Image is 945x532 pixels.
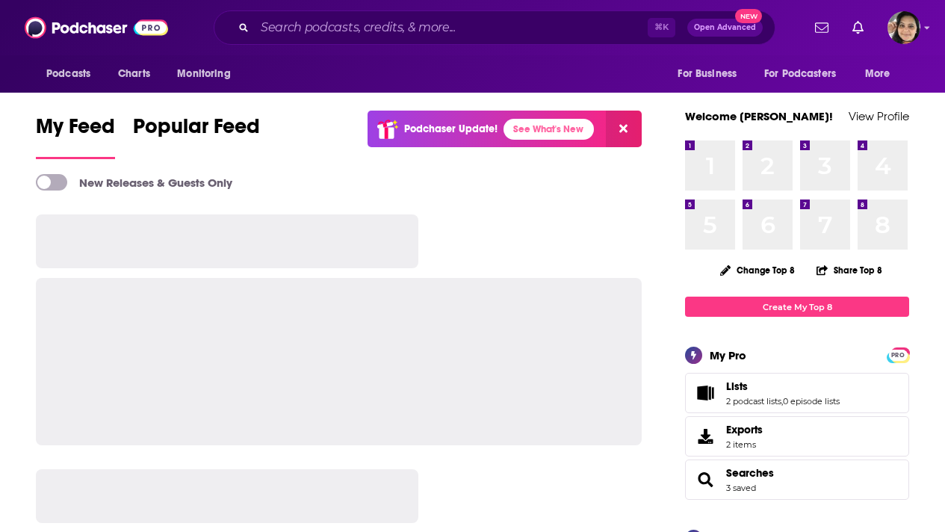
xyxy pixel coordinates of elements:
[108,60,159,88] a: Charts
[177,64,230,84] span: Monitoring
[694,24,756,31] span: Open Advanced
[133,114,260,148] span: Popular Feed
[783,396,840,406] a: 0 episode lists
[504,119,594,140] a: See What's New
[687,19,763,37] button: Open AdvancedNew
[781,396,783,406] span: ,
[167,60,250,88] button: open menu
[726,483,756,493] a: 3 saved
[726,380,748,393] span: Lists
[809,15,834,40] a: Show notifications dropdown
[865,64,890,84] span: More
[667,60,755,88] button: open menu
[887,11,920,44] span: Logged in as shelbyjanner
[36,114,115,159] a: My Feed
[685,109,833,123] a: Welcome [PERSON_NAME]!
[648,18,675,37] span: ⌘ K
[118,64,150,84] span: Charts
[690,469,720,490] a: Searches
[710,348,746,362] div: My Pro
[735,9,762,23] span: New
[36,114,115,148] span: My Feed
[887,11,920,44] img: User Profile
[46,64,90,84] span: Podcasts
[846,15,870,40] a: Show notifications dropdown
[685,460,909,500] span: Searches
[855,60,909,88] button: open menu
[889,349,907,360] a: PRO
[36,60,110,88] button: open menu
[726,439,763,450] span: 2 items
[764,64,836,84] span: For Podcasters
[711,261,804,279] button: Change Top 8
[690,426,720,447] span: Exports
[690,383,720,403] a: Lists
[726,466,774,480] a: Searches
[255,16,648,40] input: Search podcasts, credits, & more...
[726,380,840,393] a: Lists
[214,10,775,45] div: Search podcasts, credits, & more...
[25,13,168,42] img: Podchaser - Follow, Share and Rate Podcasts
[849,109,909,123] a: View Profile
[685,297,909,317] a: Create My Top 8
[889,350,907,361] span: PRO
[726,396,781,406] a: 2 podcast lists
[36,174,232,191] a: New Releases & Guests Only
[685,373,909,413] span: Lists
[726,423,763,436] span: Exports
[678,64,737,84] span: For Business
[887,11,920,44] button: Show profile menu
[755,60,858,88] button: open menu
[685,416,909,457] a: Exports
[816,256,883,285] button: Share Top 8
[133,114,260,159] a: Popular Feed
[404,123,498,135] p: Podchaser Update!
